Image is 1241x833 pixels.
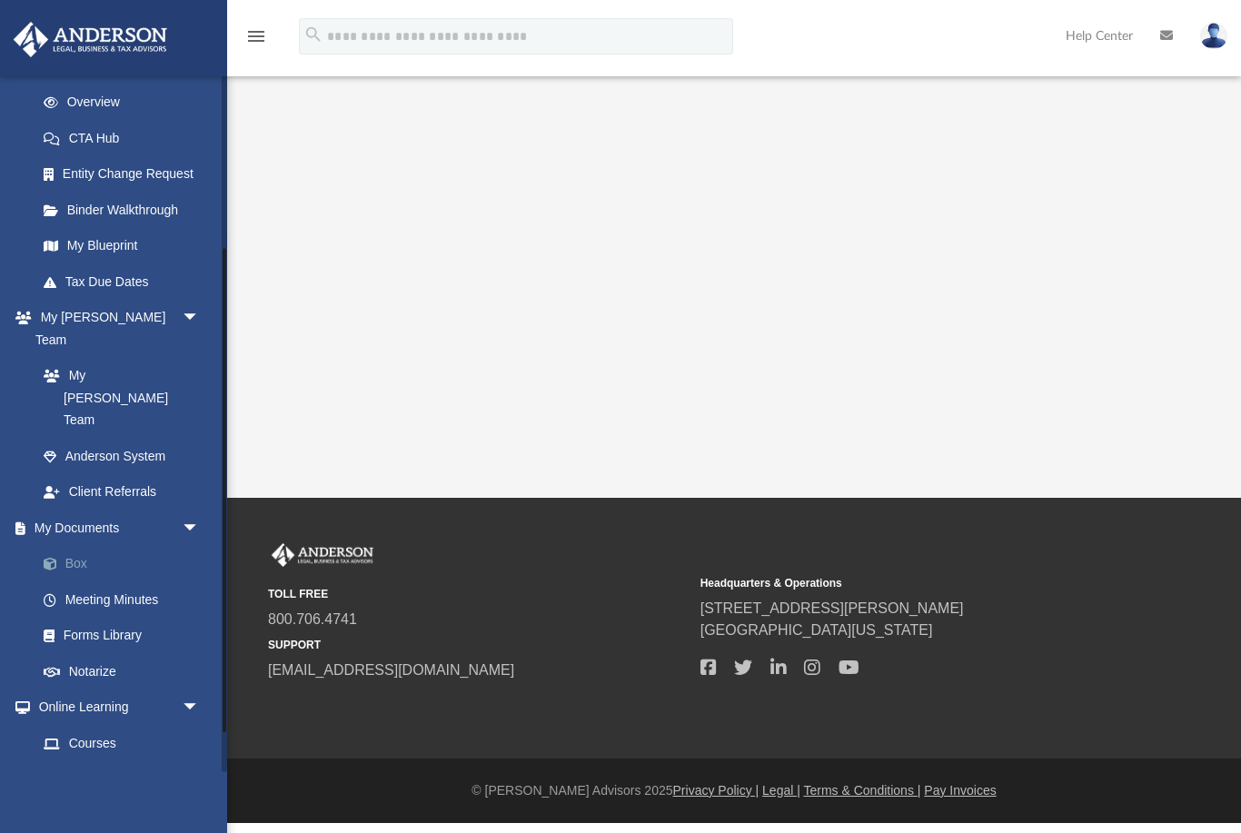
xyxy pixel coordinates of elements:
[268,662,514,678] a: [EMAIL_ADDRESS][DOMAIN_NAME]
[25,358,209,439] a: My [PERSON_NAME] Team
[25,618,218,654] a: Forms Library
[25,438,218,474] a: Anderson System
[25,653,227,689] a: Notarize
[700,575,1120,591] small: Headquarters & Operations
[25,474,218,511] a: Client Referrals
[25,228,218,264] a: My Blueprint
[924,783,996,798] a: Pay Invoices
[303,25,323,45] i: search
[227,781,1241,800] div: © [PERSON_NAME] Advisors 2025
[8,22,173,57] img: Anderson Advisors Platinum Portal
[182,510,218,547] span: arrow_drop_down
[25,725,218,761] a: Courses
[25,263,227,300] a: Tax Due Dates
[25,192,227,228] a: Binder Walkthrough
[25,546,227,582] a: Box
[245,35,267,47] a: menu
[182,300,218,337] span: arrow_drop_down
[673,783,759,798] a: Privacy Policy |
[13,300,218,358] a: My [PERSON_NAME] Teamarrow_drop_down
[268,543,377,567] img: Anderson Advisors Platinum Portal
[700,600,964,616] a: [STREET_ADDRESS][PERSON_NAME]
[268,611,357,627] a: 800.706.4741
[182,689,218,727] span: arrow_drop_down
[268,586,688,602] small: TOLL FREE
[1200,23,1227,49] img: User Pic
[245,25,267,47] i: menu
[25,581,227,618] a: Meeting Minutes
[268,637,688,653] small: SUPPORT
[25,156,227,193] a: Entity Change Request
[700,622,933,638] a: [GEOGRAPHIC_DATA][US_STATE]
[25,84,227,121] a: Overview
[25,120,227,156] a: CTA Hub
[13,689,218,726] a: Online Learningarrow_drop_down
[804,783,921,798] a: Terms & Conditions |
[13,510,227,546] a: My Documentsarrow_drop_down
[25,761,209,798] a: Video Training
[762,783,800,798] a: Legal |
